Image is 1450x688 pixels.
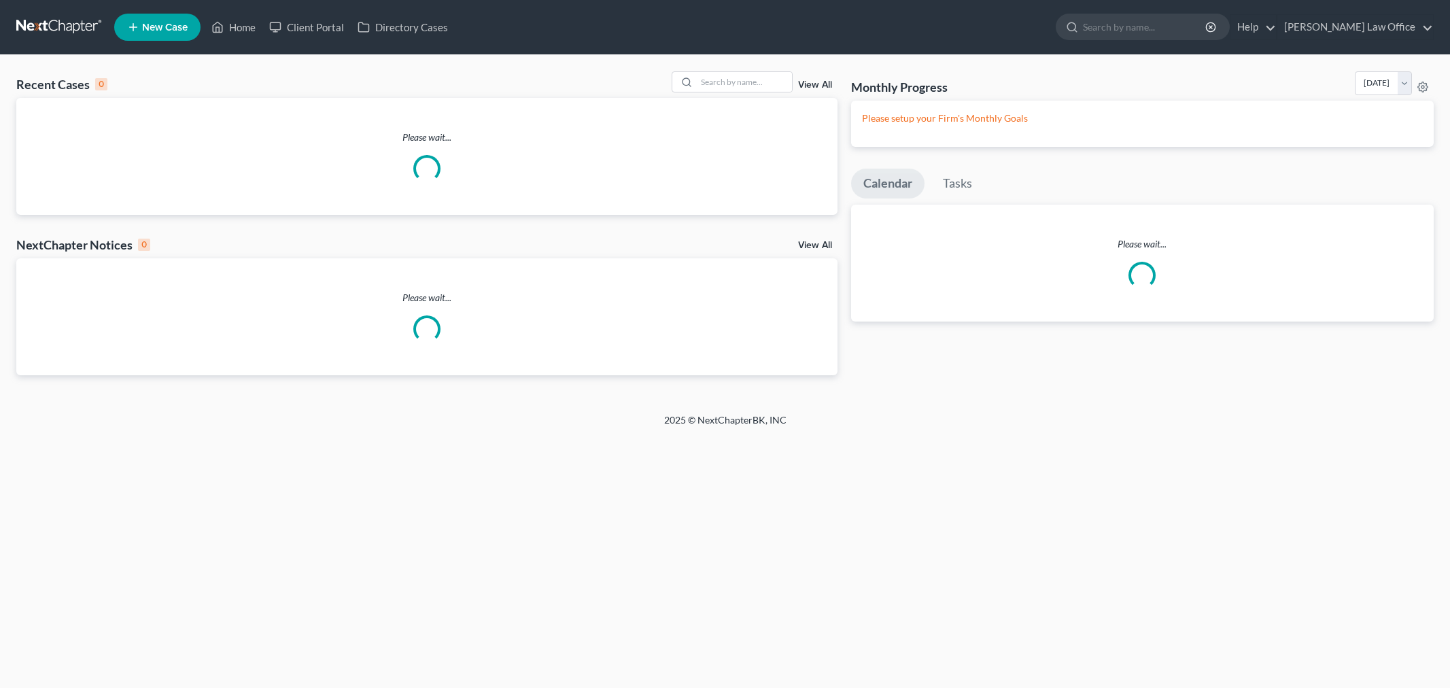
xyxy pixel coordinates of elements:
[16,76,107,92] div: Recent Cases
[1277,15,1433,39] a: [PERSON_NAME] Law Office
[798,241,832,250] a: View All
[16,291,838,305] p: Please wait...
[142,22,188,33] span: New Case
[138,239,150,251] div: 0
[697,72,792,92] input: Search by name...
[798,80,832,90] a: View All
[931,169,984,199] a: Tasks
[851,237,1434,251] p: Please wait...
[851,169,925,199] a: Calendar
[1230,15,1276,39] a: Help
[351,15,455,39] a: Directory Cases
[851,79,948,95] h3: Monthly Progress
[262,15,351,39] a: Client Portal
[338,413,1113,438] div: 2025 © NextChapterBK, INC
[205,15,262,39] a: Home
[16,131,838,144] p: Please wait...
[95,78,107,90] div: 0
[862,111,1423,125] p: Please setup your Firm's Monthly Goals
[1083,14,1207,39] input: Search by name...
[16,237,150,253] div: NextChapter Notices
